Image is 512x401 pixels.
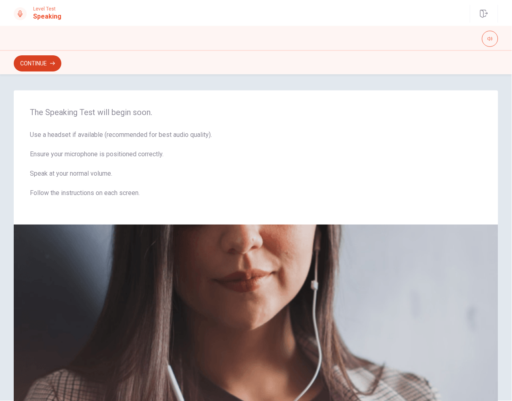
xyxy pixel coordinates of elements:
button: Continue [14,55,61,71]
span: The Speaking Test will begin soon. [30,107,482,117]
span: Level Test [33,6,61,12]
h1: Speaking [33,12,61,21]
span: Use a headset if available (recommended for best audio quality). Ensure your microphone is positi... [30,130,482,208]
